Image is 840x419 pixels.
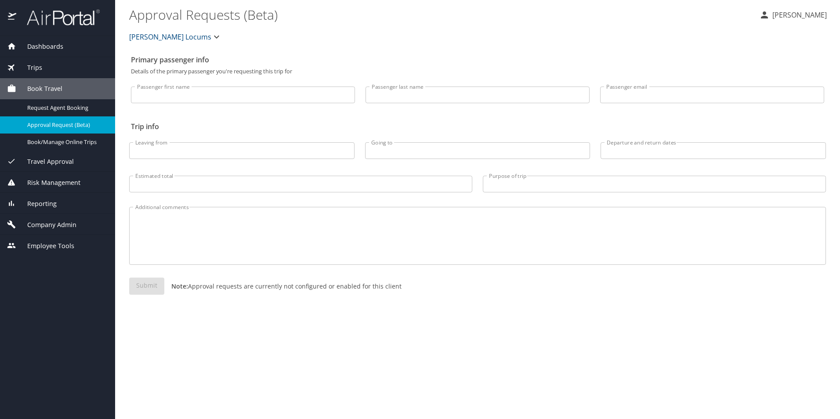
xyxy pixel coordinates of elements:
p: Approval requests are currently not configured or enabled for this client [164,282,402,291]
span: Travel Approval [16,157,74,166]
button: [PERSON_NAME] [756,7,830,23]
button: [PERSON_NAME] Locums [126,28,225,46]
span: Employee Tools [16,241,74,251]
img: icon-airportal.png [8,9,17,26]
span: Company Admin [16,220,76,230]
span: Reporting [16,199,57,209]
span: Request Agent Booking [27,104,105,112]
span: Risk Management [16,178,80,188]
p: [PERSON_NAME] [770,10,827,20]
span: Book/Manage Online Trips [27,138,105,146]
span: Book Travel [16,84,62,94]
p: Details of the primary passenger you're requesting this trip for [131,69,824,74]
h2: Trip info [131,119,824,134]
span: Approval Request (Beta) [27,121,105,129]
span: Dashboards [16,42,63,51]
span: [PERSON_NAME] Locums [129,31,211,43]
strong: Note: [171,282,188,290]
h1: Approval Requests (Beta) [129,1,752,28]
img: airportal-logo.png [17,9,100,26]
h2: Primary passenger info [131,53,824,67]
span: Trips [16,63,42,72]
